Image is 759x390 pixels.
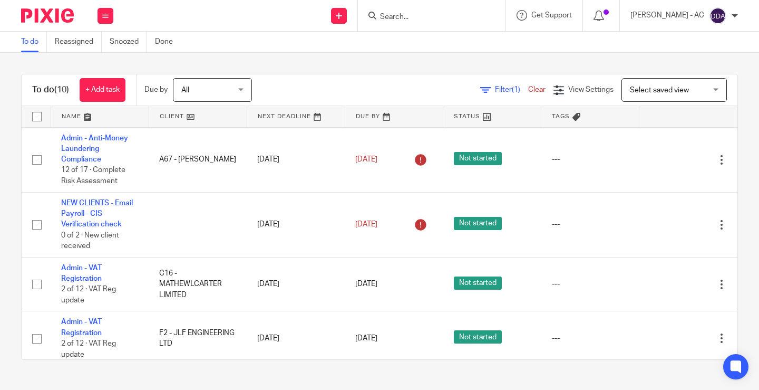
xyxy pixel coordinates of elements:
span: [DATE] [355,281,377,288]
span: Tags [552,113,570,119]
span: [DATE] [355,221,377,228]
td: A67 - [PERSON_NAME] [149,127,247,192]
a: Reassigned [55,32,102,52]
span: 0 of 2 · New client received [61,232,119,250]
input: Search [379,13,474,22]
span: Not started [454,330,502,344]
span: [DATE] [355,335,377,342]
a: Admin - VAT Registration [61,264,102,282]
p: Due by [144,84,168,95]
span: Not started [454,152,502,165]
a: Done [155,32,181,52]
span: 12 of 17 · Complete Risk Assessment [61,167,125,185]
span: (1) [512,86,520,93]
td: [DATE] [247,311,345,366]
span: [DATE] [355,156,377,163]
a: Snoozed [110,32,147,52]
div: --- [552,279,629,289]
div: --- [552,333,629,344]
a: Admin - VAT Registration [61,318,102,336]
span: View Settings [568,86,614,93]
a: + Add task [80,78,125,102]
span: 2 of 12 · VAT Reg update [61,286,116,305]
a: Admin - Anti-Money Laundering Compliance [61,135,128,164]
a: NEW CLIENTS - Email Payroll - CIS Verification check [61,199,133,229]
td: [DATE] [247,192,345,257]
span: Not started [454,277,502,290]
div: --- [552,154,629,165]
img: Pixie [21,8,74,23]
span: (10) [54,85,69,94]
img: svg%3E [709,7,726,24]
td: [DATE] [247,127,345,192]
p: [PERSON_NAME] - AC [630,10,704,21]
a: Clear [528,86,546,93]
td: C16 - MATHEWLCARTER LIMITED [149,257,247,311]
span: Filter [495,86,528,93]
td: [DATE] [247,257,345,311]
span: Not started [454,217,502,230]
span: Get Support [531,12,572,19]
span: Select saved view [630,87,689,94]
td: F2 - JLF ENGINEERING LTD [149,311,247,366]
span: All [181,87,189,94]
div: --- [552,219,629,230]
h1: To do [32,84,69,96]
span: 2 of 12 · VAT Reg update [61,340,116,358]
a: To do [21,32,47,52]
